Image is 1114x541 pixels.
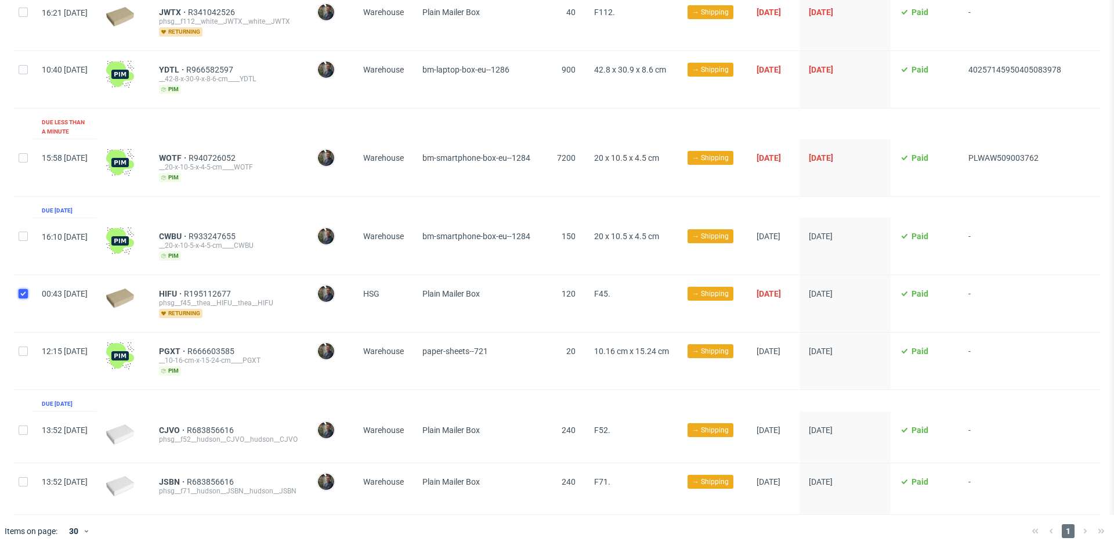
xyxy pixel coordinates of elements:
[42,206,73,215] div: Due [DATE]
[159,232,189,241] a: CWBU
[566,347,576,356] span: 20
[912,153,928,163] span: Paid
[809,425,833,435] span: [DATE]
[594,347,669,356] span: 10.16 cm x 15.24 cm
[562,425,576,435] span: 240
[757,425,780,435] span: [DATE]
[318,474,334,490] img: Maciej Sobola
[42,232,88,241] span: 16:10 [DATE]
[159,435,298,444] div: phsg__f52__hudson__CJVO__hudson__CJVO
[809,153,833,163] span: [DATE]
[757,65,781,74] span: [DATE]
[912,232,928,241] span: Paid
[159,163,298,172] div: __20-x-10-5-x-4-5-cm____WOTF
[363,425,404,435] span: Warehouse
[62,523,83,539] div: 30
[912,347,928,356] span: Paid
[189,232,238,241] span: R933247655
[159,347,187,356] span: PGXT
[594,477,610,486] span: F71.
[42,8,88,17] span: 16:21 [DATE]
[186,65,236,74] a: R966582597
[912,65,928,74] span: Paid
[106,288,134,308] img: plain-eco.9b3ba858dad33fd82c36.png
[757,477,780,486] span: [DATE]
[692,288,729,299] span: → Shipping
[422,8,480,17] span: Plain Mailer Box
[159,425,187,435] a: CJVO
[189,153,238,163] a: R940726052
[318,228,334,244] img: Maciej Sobola
[188,8,237,17] a: R341042526
[557,153,576,163] span: 7200
[318,150,334,166] img: Maciej Sobola
[187,425,236,435] a: R683856616
[912,477,928,486] span: Paid
[1062,524,1075,538] span: 1
[159,74,298,84] div: __42-8-x-30-9-x-8-6-cm____YDTL
[363,8,404,17] span: Warehouse
[968,347,1061,376] span: -
[363,289,379,298] span: HSG
[42,477,88,486] span: 13:52 [DATE]
[809,347,833,356] span: [DATE]
[42,118,88,136] div: Due less than a minute
[159,356,298,365] div: __10-16-cm-x-15-24-cm____PGXT
[757,8,781,17] span: [DATE]
[757,153,781,163] span: [DATE]
[184,289,233,298] a: R195112677
[187,347,237,356] a: R666603585
[159,289,184,298] a: HIFU
[692,477,729,487] span: → Shipping
[318,4,334,20] img: Maciej Sobola
[159,65,186,74] span: YDTL
[159,309,202,318] span: returning
[422,425,480,435] span: Plain Mailer Box
[594,8,615,17] span: F112.
[692,346,729,356] span: → Shipping
[42,347,88,356] span: 12:15 [DATE]
[594,153,659,163] span: 20 x 10.5 x 4.5 cm
[912,8,928,17] span: Paid
[159,251,181,261] span: pim
[912,289,928,298] span: Paid
[159,477,187,486] a: JSBN
[692,7,729,17] span: → Shipping
[363,153,404,163] span: Warehouse
[159,241,298,250] div: __20-x-10-5-x-4-5-cm____CWBU
[106,149,134,176] img: wHgJFi1I6lmhQAAAABJRU5ErkJggg==
[594,289,610,298] span: F45.
[692,153,729,163] span: → Shipping
[594,65,666,74] span: 42.8 x 30.9 x 8.6 cm
[809,232,833,241] span: [DATE]
[422,65,509,74] span: bm-laptop-box-eu--1286
[562,65,576,74] span: 900
[562,232,576,241] span: 150
[968,8,1061,37] span: -
[422,153,530,163] span: bm-smartphone-box-eu--1284
[562,289,576,298] span: 120
[42,425,88,435] span: 13:52 [DATE]
[159,17,298,26] div: phsg__f112__white__JWTX__white__JWTX
[318,422,334,438] img: Maciej Sobola
[187,477,236,486] a: R683856616
[42,399,73,409] div: Due [DATE]
[809,477,833,486] span: [DATE]
[692,64,729,75] span: → Shipping
[422,289,480,298] span: Plain Mailer Box
[422,347,488,356] span: paper-sheets--721
[159,153,189,163] a: WOTF
[159,366,181,376] span: pim
[912,425,928,435] span: Paid
[809,289,833,298] span: [DATE]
